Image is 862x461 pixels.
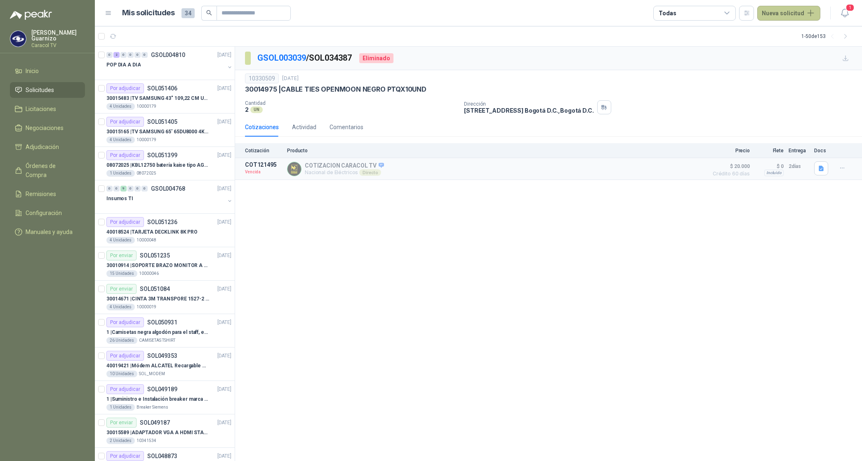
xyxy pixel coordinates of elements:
button: Nueva solicitud [757,6,820,21]
p: SOL051405 [147,119,177,125]
a: 0 2 0 0 0 0 GSOL004810[DATE] POP DIA A DIA [106,50,233,76]
a: Por enviarSOL051084[DATE] 30014671 |CINTA 3M TRANSPORE 1527-2 2" X ROLLO4 Unidades10000019 [95,281,235,314]
a: Solicitudes [10,82,85,98]
div: 9 [120,186,127,191]
p: 10000048 [137,237,156,244]
div: Por enviar [106,418,137,428]
p: 40018524 | TARJETA DECKLINK 8K PRO [106,228,198,236]
p: SOL_MODEM [139,371,165,377]
a: Negociaciones [10,120,85,136]
p: 30015483 | TV SAMSUNG 43" 109,22 CM U8000F 4K UHD [106,95,209,102]
div: Por enviar [106,251,137,260]
p: SOL049187 [140,420,170,426]
p: COT121495 [245,161,282,168]
p: / SOL034387 [257,52,353,64]
p: 08072025 | KBL12750 batería kaise tipo AGM: 12V 75Ah [106,161,209,169]
p: 1 | Camisetas negra algodón para el staff, estampadas en espalda y frente con el logo [106,329,209,336]
a: Por adjudicarSOL051399[DATE] 08072025 |KBL12750 batería kaise tipo AGM: 12V 75Ah1 Unidades08072025 [95,147,235,180]
span: search [206,10,212,16]
p: [PERSON_NAME] Guarnizo [31,30,85,41]
p: Vencida [245,168,282,176]
p: 2 días [789,161,809,171]
div: 1 Unidades [106,404,135,411]
div: 10330509 [245,73,279,83]
p: Docs [814,148,831,154]
div: Por adjudicar [106,150,144,160]
p: 10000179 [137,103,156,110]
p: [DATE] [217,419,231,427]
p: COTIZACION CARACOL TV [305,162,384,170]
p: Caracol TV [31,43,85,48]
p: Insumos TI [106,195,133,203]
div: Todas [659,9,676,18]
div: 0 [106,186,113,191]
div: 4 Unidades [106,237,135,244]
a: Por enviarSOL051235[DATE] 30010914 |SOPORTE BRAZO MONITOR A ESCRITORIO NBF8015 Unidades10000046 [95,247,235,281]
a: Por adjudicarSOL049353[DATE] 40019421 |Módem ALCATEL Recargable WiFi 4G LTE10 UnidadesSOL_MODEM [95,348,235,381]
div: UN [250,106,263,113]
p: [DATE] [217,385,231,393]
a: Remisiones [10,186,85,202]
img: Company Logo [10,31,26,47]
p: $ 0 [755,161,784,171]
div: 0 [141,186,148,191]
div: 0 [134,52,141,58]
div: Directo [359,169,381,176]
p: 40019421 | Módem ALCATEL Recargable WiFi 4G LTE [106,362,209,370]
p: SOL051235 [140,253,170,258]
div: Por enviar [106,284,137,294]
p: SOL051084 [140,286,170,292]
span: Órdenes de Compra [26,161,77,180]
p: CAMISETAS TSHIRT [139,337,175,344]
span: Negociaciones [26,123,64,132]
div: 0 [141,52,148,58]
div: 4 Unidades [106,137,135,143]
p: 08072025 [137,170,156,177]
p: 10000019 [137,304,156,310]
p: Entrega [789,148,809,154]
span: $ 20.000 [709,161,750,171]
a: Por adjudicarSOL051406[DATE] 30015483 |TV SAMSUNG 43" 109,22 CM U8000F 4K UHD4 Unidades10000179 [95,80,235,113]
p: Flete [755,148,784,154]
div: Por adjudicar [106,317,144,327]
div: 0 [127,52,134,58]
div: Por adjudicar [106,384,144,394]
p: [DATE] [282,75,299,83]
p: POP DIA A DIA [106,61,141,69]
span: Licitaciones [26,104,56,113]
div: Incluido [764,170,784,176]
a: GSOL003039 [257,53,306,63]
div: 0 [134,186,141,191]
p: 30014975 | CABLE TIES OPENMOON NEGRO PTQX10UND [245,85,426,94]
span: Manuales y ayuda [26,227,73,236]
p: 30015589 | ADAPTADOR VGA A HDMI STARTECH VGA2HDU. TIENE QUE SER LA MARCA DEL ENLACE ADJUNTO [106,429,209,437]
p: [DATE] [217,252,231,260]
div: 15 Unidades [106,270,137,277]
div: Por adjudicar [106,83,144,93]
p: SOL048873 [147,453,177,459]
span: Crédito 60 días [709,171,750,176]
a: Por enviarSOL049187[DATE] 30015589 |ADAPTADOR VGA A HDMI STARTECH VGA2HDU. TIENE QUE SER LA MARCA... [95,414,235,448]
p: Nacional de Eléctricos [305,169,384,176]
p: SOL049189 [147,386,177,392]
p: SOL051236 [147,219,177,225]
a: Por adjudicarSOL051405[DATE] 30015165 |TV SAMSUNG 65' 65DU8000 4K UHD LED4 Unidades10000179 [95,113,235,147]
span: Remisiones [26,189,56,199]
img: Logo peakr [10,10,52,20]
p: GSOL004768 [151,186,185,191]
p: [DATE] [217,118,231,126]
span: Inicio [26,66,39,76]
p: SOL050931 [147,319,177,325]
a: Inicio [10,63,85,79]
div: Por adjudicar [106,451,144,461]
p: 30014671 | CINTA 3M TRANSPORE 1527-2 2" X ROLLO [106,295,209,303]
button: 1 [837,6,852,21]
p: [DATE] [217,185,231,193]
a: Por adjudicarSOL051236[DATE] 40018524 |TARJETA DECKLINK 8K PRO4 Unidades10000048 [95,214,235,247]
a: Por adjudicarSOL049189[DATE] 1 |Suministro e Instalación breaker marca SIEMENS modelo:3WT82026AA,... [95,381,235,414]
div: 0 [120,52,127,58]
p: 1 | Suministro e Instalación breaker marca SIEMENS modelo:3WT82026AA, Regulable de 800A - 2000 AMP [106,395,209,403]
span: 34 [181,8,195,18]
div: 1 Unidades [106,170,135,177]
p: [DATE] [217,319,231,326]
